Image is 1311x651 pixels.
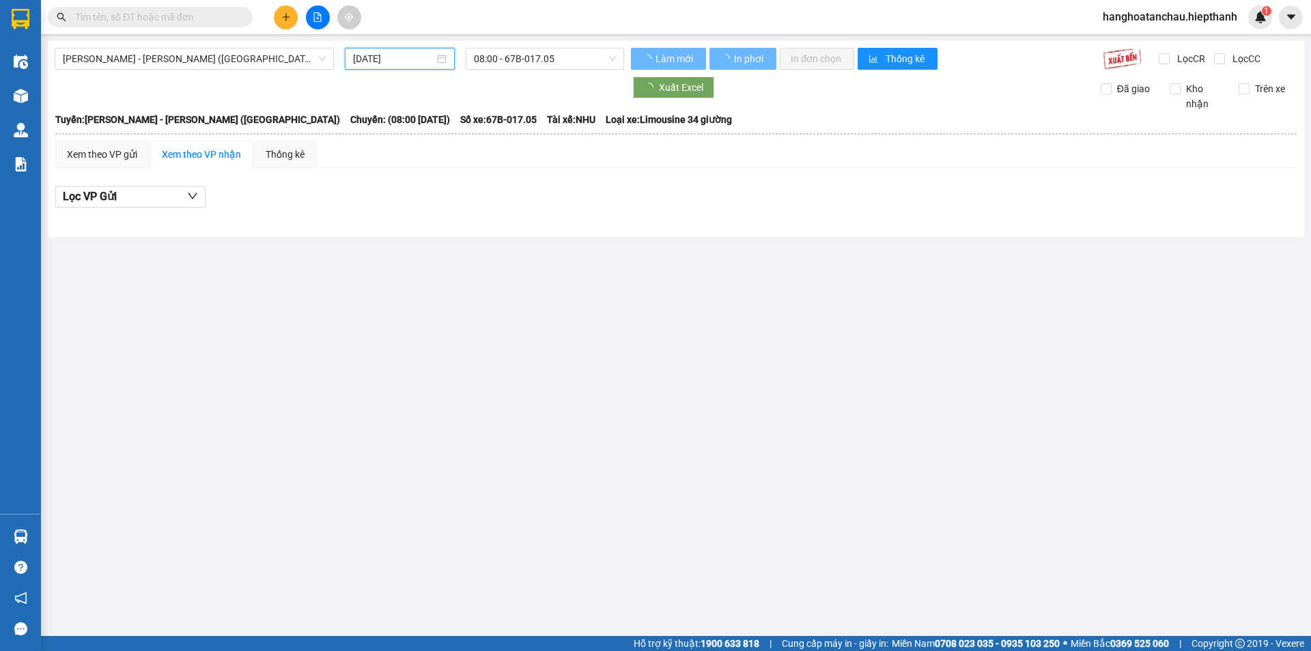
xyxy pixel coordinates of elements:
img: warehouse-icon [14,529,28,544]
span: Chuyến: (08:00 [DATE]) [350,112,450,127]
span: Làm mới [655,51,695,66]
span: down [187,191,198,202]
strong: 0708 023 035 - 0935 103 250 [935,638,1060,649]
input: Tìm tên, số ĐT hoặc mã đơn [75,10,236,25]
span: plus [281,12,291,22]
span: aim [344,12,354,22]
span: Hỗ trợ kỹ thuật: [634,636,759,651]
span: ⚪️ [1063,641,1067,646]
span: file-add [313,12,322,22]
button: Làm mới [631,48,706,70]
span: Lọc VP Gửi [63,188,117,205]
button: Lọc VP Gửi [55,186,206,208]
span: Trên xe [1250,81,1291,96]
span: copyright [1235,639,1245,648]
button: caret-down [1279,5,1303,29]
span: | [770,636,772,651]
span: Thống kê [886,51,927,66]
strong: 1900 633 818 [701,638,759,649]
span: 08:00 - 67B-017.05 [474,49,616,69]
div: Thống kê [266,147,305,162]
img: warehouse-icon [14,123,28,137]
span: Đã giao [1112,81,1155,96]
span: Tài xế: NHU [547,112,595,127]
span: Hồ Chí Minh - Tân Châu (Giường) [63,49,326,69]
input: 13/09/2025 [353,51,434,66]
span: Lọc CR [1172,51,1207,66]
span: Kho nhận [1181,81,1228,111]
span: caret-down [1285,11,1297,23]
img: 9k= [1103,48,1142,70]
span: message [14,622,27,635]
span: hanghoatanchau.hiepthanh [1092,8,1248,25]
span: question-circle [14,561,27,574]
span: Miền Nam [892,636,1060,651]
span: Cung cấp máy in - giấy in: [782,636,888,651]
img: icon-new-feature [1254,11,1267,23]
button: aim [337,5,361,29]
span: | [1179,636,1181,651]
div: Xem theo VP nhận [162,147,241,162]
img: solution-icon [14,157,28,171]
span: In phơi [734,51,765,66]
span: loading [720,54,732,64]
span: Lọc CC [1227,51,1263,66]
button: file-add [306,5,330,29]
img: logo-vxr [12,9,29,29]
span: loading [642,54,653,64]
strong: 0369 525 060 [1110,638,1169,649]
span: search [57,12,66,22]
button: In phơi [709,48,776,70]
span: Miền Bắc [1071,636,1169,651]
div: Xem theo VP gửi [67,147,137,162]
span: bar-chart [869,54,880,65]
b: Tuyến: [PERSON_NAME] - [PERSON_NAME] ([GEOGRAPHIC_DATA]) [55,114,340,125]
img: warehouse-icon [14,89,28,103]
span: 1 [1264,6,1269,16]
button: bar-chartThống kê [858,48,938,70]
span: notification [14,592,27,605]
button: In đơn chọn [780,48,854,70]
img: warehouse-icon [14,55,28,69]
sup: 1 [1262,6,1271,16]
span: Số xe: 67B-017.05 [460,112,537,127]
button: Xuất Excel [633,77,714,98]
span: Loại xe: Limousine 34 giường [606,112,732,127]
button: plus [274,5,298,29]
